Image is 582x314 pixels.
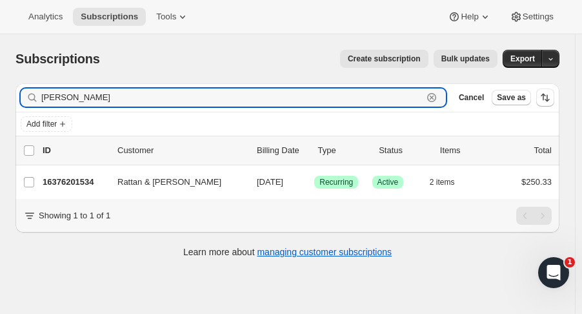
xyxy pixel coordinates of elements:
button: Cancel [454,90,489,105]
p: Total [534,144,552,157]
span: Cancel [459,92,484,103]
iframe: Intercom live chat [538,257,569,288]
div: 16376201534Rattan & [PERSON_NAME][DATE]SuccessRecurringSuccessActive2 items$250.33 [43,173,552,191]
button: Add filter [21,116,72,132]
span: Recurring [319,177,353,187]
p: Learn more about [183,246,392,258]
button: Subscriptions [73,8,146,26]
span: Bulk updates [441,54,490,64]
p: Showing 1 to 1 of 1 [39,209,110,222]
button: Clear [425,91,438,104]
span: Subscriptions [81,12,138,22]
button: Sort the results [536,89,554,107]
span: Export [510,54,535,64]
input: Filter subscribers [41,89,423,107]
p: Billing Date [257,144,308,157]
button: Bulk updates [434,50,497,68]
span: Rattan & [PERSON_NAME] [117,176,221,189]
span: $250.33 [521,177,552,187]
div: Items [440,144,491,157]
p: Status [379,144,430,157]
p: ID [43,144,107,157]
span: Tools [156,12,176,22]
span: Analytics [28,12,63,22]
div: Type [318,144,369,157]
span: Help [461,12,478,22]
button: Settings [502,8,561,26]
nav: Pagination [516,207,552,225]
button: Save as [492,90,531,105]
span: 1 [565,257,575,267]
button: Analytics [21,8,70,26]
button: Export [503,50,543,68]
span: Create subscription [348,54,421,64]
button: Create subscription [340,50,428,68]
span: 2 items [430,177,455,187]
span: Active [377,177,399,187]
button: Tools [148,8,197,26]
span: [DATE] [257,177,283,187]
p: 16376201534 [43,176,107,189]
span: Settings [523,12,554,22]
button: Rattan & [PERSON_NAME] [110,172,239,193]
button: Help [440,8,499,26]
span: Subscriptions [15,52,100,66]
div: IDCustomerBilling DateTypeStatusItemsTotal [43,144,552,157]
span: Add filter [26,119,57,129]
span: Save as [497,92,526,103]
p: Customer [117,144,246,157]
a: managing customer subscriptions [257,247,392,257]
button: 2 items [430,173,469,191]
